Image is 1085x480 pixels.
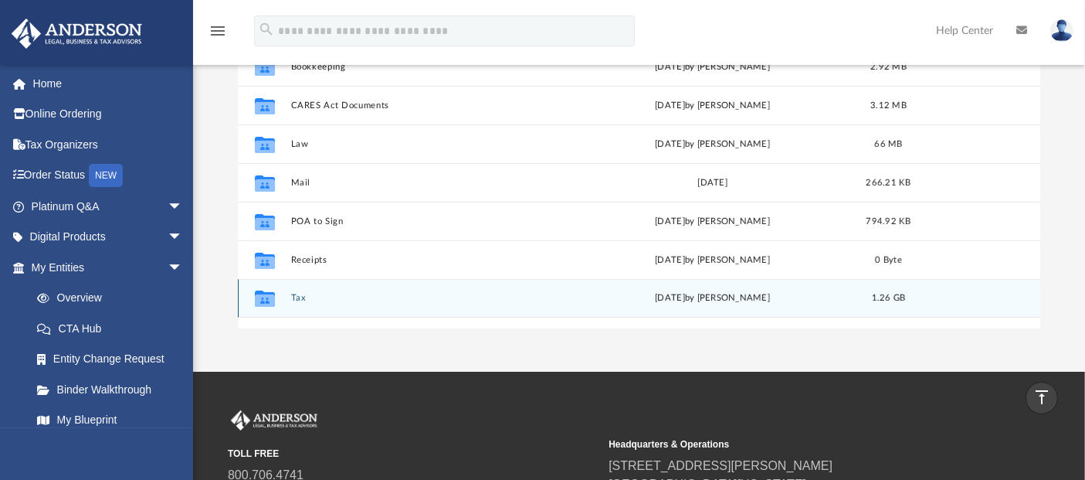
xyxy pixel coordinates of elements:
[574,98,850,112] div: [DATE] by [PERSON_NAME]
[1032,388,1051,407] i: vertical_align_top
[22,405,198,436] a: My Blueprint
[290,139,567,149] button: Law
[22,344,206,375] a: Entity Change Request
[228,410,320,431] img: Anderson Advisors Platinum Portal
[290,62,567,72] button: Bookkeeping
[866,178,910,186] span: 266.21 KB
[228,447,598,461] small: TOLL FREE
[874,139,902,148] span: 66 MB
[574,175,850,189] div: [DATE]
[11,68,206,99] a: Home
[871,294,905,302] span: 1.26 GB
[574,291,850,305] div: [DATE] by [PERSON_NAME]
[11,252,206,283] a: My Entitiesarrow_drop_down
[875,255,902,264] span: 0 Byte
[11,99,206,130] a: Online Ordering
[22,313,206,344] a: CTA Hub
[574,137,850,151] div: [DATE] by [PERSON_NAME]
[168,252,198,284] span: arrow_drop_down
[574,214,850,228] div: [DATE] by [PERSON_NAME]
[168,191,198,223] span: arrow_drop_down
[209,29,227,40] a: menu
[609,459,832,472] a: [STREET_ADDRESS][PERSON_NAME]
[11,160,206,192] a: Order StatusNEW
[870,62,907,70] span: 2.92 MB
[22,374,206,405] a: Binder Walkthrough
[258,21,275,38] i: search
[168,222,198,254] span: arrow_drop_down
[290,100,567,111] button: CARES Act Documents
[574,60,850,73] div: [DATE] by [PERSON_NAME]
[290,293,567,303] button: Tax
[238,9,1041,329] div: grid
[209,22,227,40] i: menu
[89,164,123,187] div: NEW
[1026,382,1058,414] a: vertical_align_top
[11,191,206,222] a: Platinum Q&Aarrow_drop_down
[11,222,206,253] a: Digital Productsarrow_drop_down
[7,19,147,49] img: Anderson Advisors Platinum Portal
[290,216,567,226] button: POA to Sign
[866,216,910,225] span: 794.92 KB
[1050,19,1073,42] img: User Pic
[609,437,978,451] small: Headquarters & Operations
[22,283,206,314] a: Overview
[870,100,907,109] span: 3.12 MB
[11,129,206,160] a: Tax Organizers
[290,255,567,265] button: Receipts
[290,178,567,188] button: Mail
[574,253,850,267] div: [DATE] by [PERSON_NAME]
